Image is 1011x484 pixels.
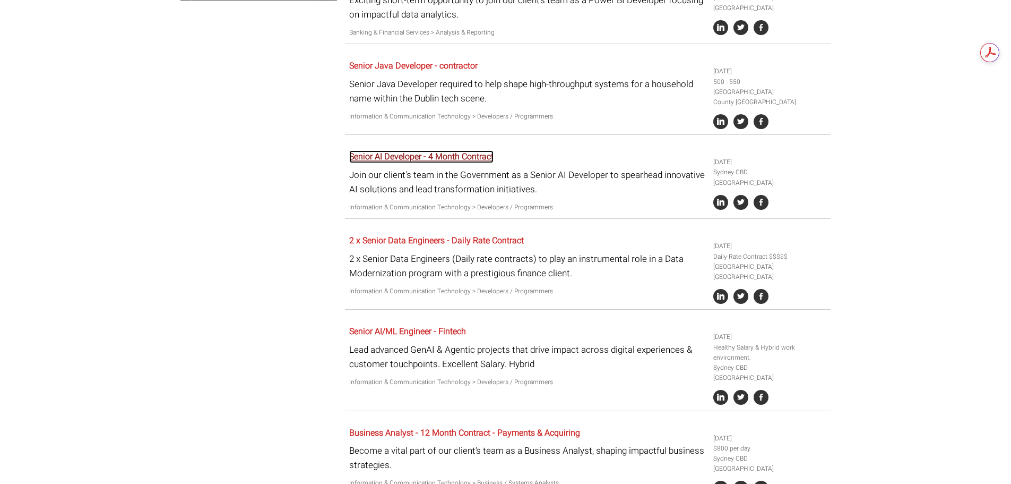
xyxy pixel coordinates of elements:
[349,343,705,371] p: Lead advanced GenAI & Agentic projects that drive impact across digital experiences & customer to...
[349,444,705,472] p: Become a vital part of our client’s team as a Business Analyst, shaping impactful business strate...
[349,286,705,296] p: Information & Communication Technology > Developers / Programmers
[349,234,524,247] a: 2 x Senior Data Engineers - Daily Rate Contract
[713,454,827,474] li: Sydney CBD [GEOGRAPHIC_DATA]
[713,167,827,188] li: Sydney CBD [GEOGRAPHIC_DATA]
[349,77,705,106] p: Senior Java Developer required to help shape high-throughput systems for a household name within ...
[713,77,827,87] li: 500 - 550
[349,252,705,281] p: 2 x Senior Data Engineers (Daily rate contracts) to play an instrumental role in a Data Moderniza...
[349,168,705,197] p: Join our client's team in the Government as a Senior AI Developer to spearhead innovative AI solu...
[349,28,705,38] p: Banking & Financial Services > Analysis & Reporting
[713,157,827,167] li: [DATE]
[349,112,705,122] p: Information & Communication Technology > Developers / Programmers
[349,325,466,338] a: Senior AI/ML Engineer - Fintech
[713,87,827,107] li: [GEOGRAPHIC_DATA] County [GEOGRAPHIC_DATA]
[713,252,827,262] li: Daily Rate Contract $$$$$
[713,434,827,444] li: [DATE]
[713,262,827,282] li: [GEOGRAPHIC_DATA] [GEOGRAPHIC_DATA]
[713,343,827,363] li: Healthy Salary & Hybrid work environment.
[349,150,494,163] a: Senior AI Developer - 4 Month Contract
[713,241,827,251] li: [DATE]
[713,363,827,383] li: Sydney CBD [GEOGRAPHIC_DATA]
[349,60,478,72] a: Senior Java Developer - contractor
[349,377,705,387] p: Information & Communication Technology > Developers / Programmers
[713,332,827,342] li: [DATE]
[349,202,705,213] p: Information & Communication Technology > Developers / Programmers
[713,444,827,454] li: $800 per day
[713,66,827,77] li: [DATE]
[349,427,580,439] a: Business Analyst - 12 Month Contract - Payments & Acquiring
